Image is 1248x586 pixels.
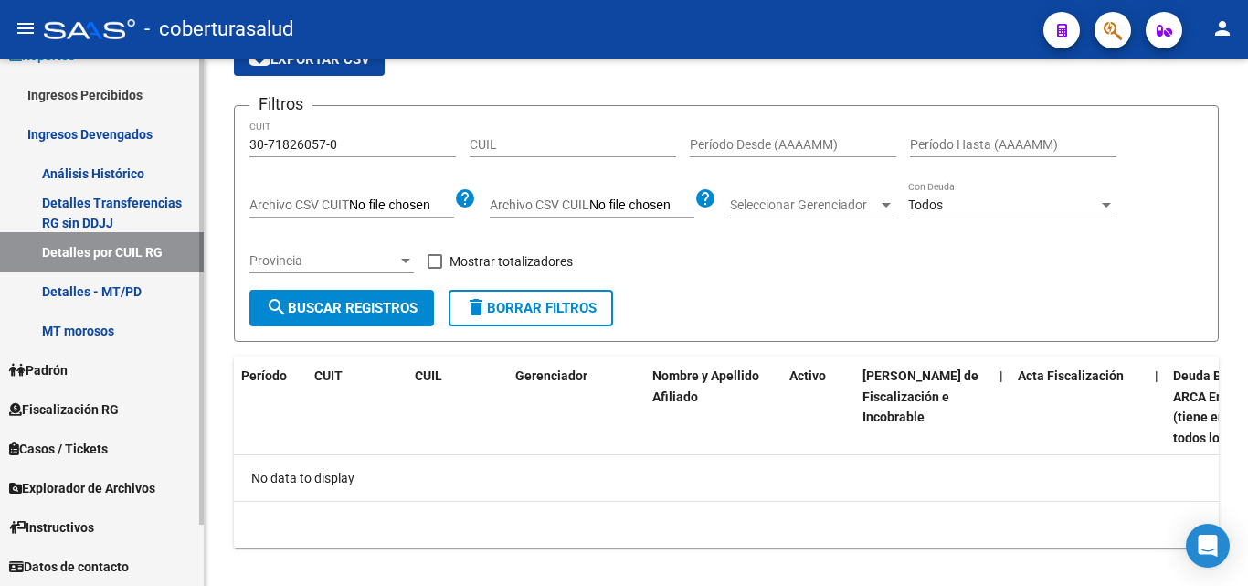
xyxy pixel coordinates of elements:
datatable-header-cell: | [992,357,1010,458]
div: No data to display [234,455,1219,501]
span: Gerenciador [515,368,587,383]
span: Acta Fiscalización [1018,368,1124,383]
span: Buscar Registros [266,300,418,316]
span: Todos [908,197,943,212]
datatable-header-cell: Deuda Bruta Neto de Fiscalización e Incobrable [855,357,992,458]
span: Exportar CSV [249,51,370,68]
span: Datos de contacto [9,557,129,577]
datatable-header-cell: Gerenciador [508,357,645,458]
input: Archivo CSV CUIT [349,197,454,214]
datatable-header-cell: Acta Fiscalización [1010,357,1148,458]
h3: Filtros [249,91,312,117]
span: | [999,368,1003,383]
mat-icon: delete [465,296,487,318]
span: Casos / Tickets [9,439,108,459]
datatable-header-cell: CUIL [407,357,508,458]
span: | [1155,368,1158,383]
datatable-header-cell: Nombre y Apellido Afiliado [645,357,782,458]
span: Borrar Filtros [465,300,597,316]
span: Mostrar totalizadores [449,250,573,272]
span: [PERSON_NAME] de Fiscalización e Incobrable [862,368,978,425]
span: Padrón [9,360,68,380]
mat-icon: help [694,187,716,209]
mat-icon: cloud_download [249,48,270,69]
span: - coberturasalud [144,9,293,49]
mat-icon: search [266,296,288,318]
span: Período [241,368,287,383]
datatable-header-cell: | [1148,357,1166,458]
span: Fiscalización RG [9,400,119,420]
span: Nombre y Apellido Afiliado [652,368,759,404]
span: Provincia [249,253,397,269]
button: Buscar Registros [249,290,434,326]
datatable-header-cell: CUIT [307,357,407,458]
button: Borrar Filtros [449,290,613,326]
span: Archivo CSV CUIT [249,197,349,212]
span: CUIL [415,368,442,383]
mat-icon: person [1211,17,1233,39]
div: Open Intercom Messenger [1186,524,1230,568]
datatable-header-cell: Activo [782,357,855,458]
button: Exportar CSV [234,43,385,76]
span: Seleccionar Gerenciador [730,197,878,213]
span: Instructivos [9,517,94,538]
datatable-header-cell: Período [234,357,307,458]
span: Archivo CSV CUIL [490,197,589,212]
span: Explorador de Archivos [9,478,155,498]
mat-icon: menu [15,17,37,39]
mat-icon: help [454,187,476,209]
input: Archivo CSV CUIL [589,197,694,214]
span: Activo [789,368,826,383]
span: CUIT [314,368,343,383]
